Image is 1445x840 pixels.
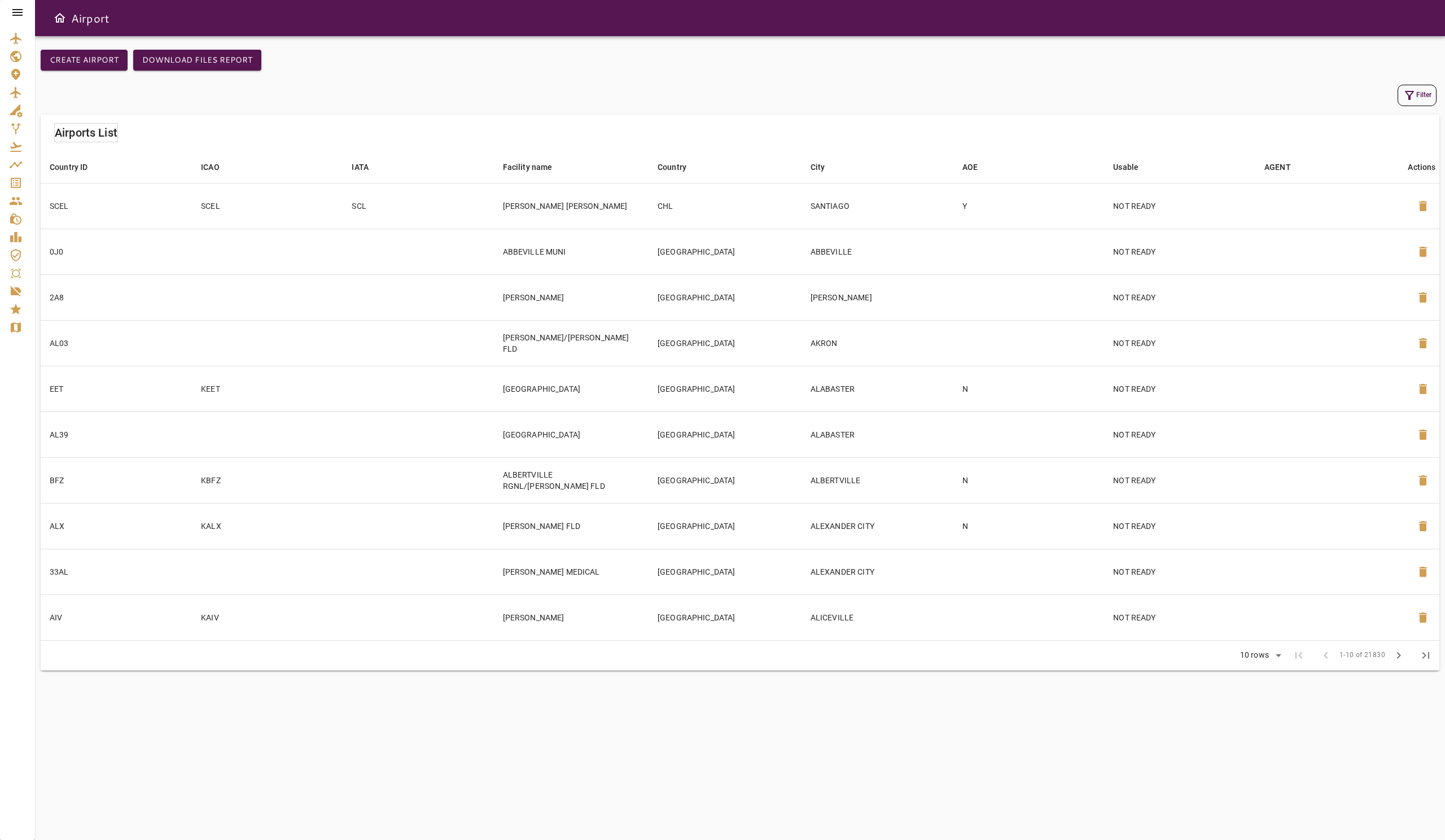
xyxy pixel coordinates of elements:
[1113,246,1246,257] p: NOT READY
[41,229,192,274] td: 0J0
[494,274,649,320] td: [PERSON_NAME]
[953,183,1104,229] td: Y
[41,320,192,366] td: AL03
[494,366,649,412] td: [GEOGRAPHIC_DATA]
[649,503,802,549] td: [GEOGRAPHIC_DATA]
[41,366,192,412] td: EET
[811,160,825,174] div: City
[1113,292,1246,303] p: NOT READY
[649,320,802,366] td: [GEOGRAPHIC_DATA]
[503,160,553,174] div: Facility name
[802,274,953,320] td: [PERSON_NAME]
[649,229,802,274] td: [GEOGRAPHIC_DATA]
[1409,284,1437,311] button: Delete Airport
[494,229,649,274] td: ABBEVILLE MUNI
[41,274,192,320] td: 2A8
[802,412,953,457] td: ALABASTER
[1113,200,1246,212] p: NOT READY
[1237,650,1272,660] div: 10 rows
[494,549,649,594] td: [PERSON_NAME] MEDICAL
[201,160,234,174] span: ICAO
[1416,519,1430,533] span: delete
[1416,336,1430,350] span: delete
[1416,245,1430,259] span: delete
[802,457,953,503] td: ALBERTVILLE
[1113,520,1246,532] p: NOT READY
[192,503,343,549] td: KALX
[649,366,802,412] td: [GEOGRAPHIC_DATA]
[1416,428,1430,441] span: delete
[802,183,953,229] td: SANTIAGO
[649,183,802,229] td: CHL
[1113,475,1246,486] p: NOT READY
[962,160,992,174] span: AOE
[1312,642,1339,669] span: Previous Page
[1113,160,1139,174] div: Usable
[962,160,978,174] div: AOE
[658,160,686,174] div: Country
[1409,238,1437,265] button: Delete Airport
[41,412,192,457] td: AL39
[802,594,953,640] td: ALICEVILLE
[192,366,343,412] td: KEET
[1416,291,1430,304] span: delete
[1113,566,1246,577] p: NOT READY
[41,549,192,594] td: 33AL
[1392,649,1405,662] span: chevron_right
[649,594,802,640] td: [GEOGRAPHIC_DATA]
[1409,513,1437,540] button: Delete Airport
[1398,85,1437,106] button: Filter
[41,594,192,640] td: AIV
[494,503,649,549] td: [PERSON_NAME] FLD
[1385,642,1412,669] span: Next Page
[1416,382,1430,396] span: delete
[1113,429,1246,440] p: NOT READY
[494,183,649,229] td: [PERSON_NAME] [PERSON_NAME]
[55,124,117,142] h6: Airports List
[494,412,649,457] td: [GEOGRAPHIC_DATA]
[811,160,840,174] span: City
[1409,193,1437,220] button: Delete Airport
[352,160,369,174] div: IATA
[1285,642,1312,669] span: First Page
[201,160,220,174] div: ICAO
[802,320,953,366] td: AKRON
[1113,160,1153,174] span: Usable
[1412,642,1439,669] span: Last Page
[50,160,88,174] div: Country ID
[192,457,343,503] td: KBFZ
[1409,421,1437,448] button: Delete Airport
[1419,649,1433,662] span: last_page
[1264,160,1306,174] span: AGENT
[1113,338,1246,349] p: NOT READY
[1416,474,1430,487] span: delete
[343,183,493,229] td: SCL
[133,50,261,71] button: Download Files Report
[649,549,802,594] td: [GEOGRAPHIC_DATA]
[494,320,649,366] td: [PERSON_NAME]/[PERSON_NAME] FLD
[802,549,953,594] td: ALEXANDER CITY
[494,457,649,503] td: ALBERTVILLE RGNL/[PERSON_NAME] FLD
[953,457,1104,503] td: N
[1113,383,1246,395] p: NOT READY
[1409,467,1437,494] button: Delete Airport
[41,457,192,503] td: BFZ
[192,183,343,229] td: SCEL
[1416,565,1430,579] span: delete
[41,183,192,229] td: SCEL
[802,503,953,549] td: ALEXANDER CITY
[71,9,110,27] h6: Airport
[1416,611,1430,624] span: delete
[658,160,701,174] span: Country
[802,229,953,274] td: ABBEVILLE
[649,412,802,457] td: [GEOGRAPHIC_DATA]
[1409,375,1437,403] button: Delete Airport
[953,503,1104,549] td: N
[1416,199,1430,213] span: delete
[49,7,71,29] button: Open drawer
[1339,650,1385,661] span: 1-10 of 21830
[1409,558,1437,585] button: Delete Airport
[41,503,192,549] td: ALX
[802,366,953,412] td: ALABASTER
[1113,612,1246,623] p: NOT READY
